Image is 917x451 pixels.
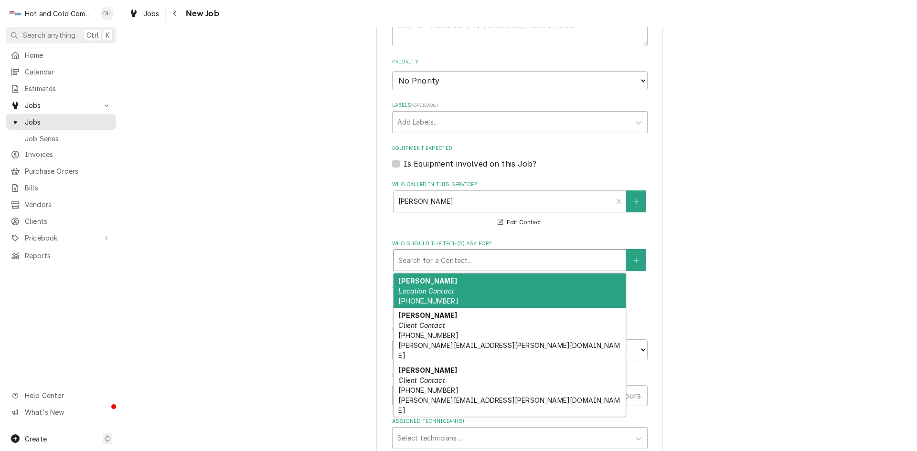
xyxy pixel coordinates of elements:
div: Assigned Technician(s) [392,418,648,449]
label: Who should the tech(s) ask for? [392,240,648,248]
a: Job Series [6,131,116,147]
a: Vendors [6,197,116,212]
label: Assigned Technician(s) [392,418,648,425]
div: Equipment Expected [392,145,648,169]
div: Who called in this service? [392,181,648,228]
span: C [105,434,110,444]
a: Go to Pricebook [6,230,116,246]
span: Job Series [25,134,111,144]
span: Jobs [25,117,111,127]
span: Search anything [23,30,75,40]
label: Estimated Job Duration [392,372,648,379]
em: Client Contact [398,376,445,384]
div: Labels [392,102,648,133]
div: H [9,7,22,20]
span: Vendors [25,199,111,210]
a: Go to What's New [6,404,116,420]
a: Calendar [6,64,116,80]
button: Search anythingCtrlK [6,27,116,43]
span: Purchase Orders [25,166,111,176]
label: Priority [392,58,648,66]
a: Reports [6,248,116,263]
a: Go to Jobs [6,97,116,113]
button: Navigate back [168,6,183,21]
span: Jobs [143,9,160,19]
span: Calendar [25,67,111,77]
label: Attachments [392,283,648,291]
div: Who should the tech(s) ask for? [392,240,648,271]
span: Home [25,50,111,60]
em: Client Contact [398,321,445,329]
a: Go to Help Center [6,388,116,403]
span: What's New [25,407,110,417]
a: Clients [6,213,116,229]
span: Ctrl [86,30,99,40]
strong: [PERSON_NAME] [398,366,457,374]
svg: Create New Contact [633,257,639,264]
span: Invoices [25,149,111,159]
div: Daryl Harris's Avatar [100,7,114,20]
span: Jobs [25,100,97,110]
label: Labels [392,102,648,109]
a: Home [6,47,116,63]
strong: [PERSON_NAME] [398,277,457,285]
svg: Create New Contact [633,198,639,205]
span: Bills [25,183,111,193]
div: Hot and Cold Commercial Kitchens, Inc.'s Avatar [9,7,22,20]
span: Create [25,435,47,443]
span: Estimates [25,84,111,94]
span: Clients [25,216,111,226]
button: Edit Contact [496,217,543,229]
a: Estimates [6,81,116,96]
label: Equipment Expected [392,145,648,152]
button: Create New Contact [626,249,646,271]
input: Date [392,339,516,360]
div: DH [100,7,114,20]
div: Estimated Job Duration [392,372,648,406]
span: [PHONE_NUMBER] [PERSON_NAME][EMAIL_ADDRESS][PERSON_NAME][DOMAIN_NAME] [398,331,619,359]
span: [PHONE_NUMBER] [398,297,458,305]
a: Purchase Orders [6,163,116,179]
a: Jobs [6,114,116,130]
span: Reports [25,251,111,261]
div: Hot and Cold Commercial Kitchens, Inc. [25,9,95,19]
span: [PHONE_NUMBER] [PERSON_NAME][EMAIL_ADDRESS][PERSON_NAME][DOMAIN_NAME] [398,386,619,414]
a: Jobs [125,6,163,21]
span: New Job [183,7,219,20]
a: Bills [6,180,116,196]
div: hours [613,385,648,406]
button: Create New Contact [626,190,646,212]
div: Priority [392,58,648,90]
label: Who called in this service? [392,181,648,189]
strong: [PERSON_NAME] [398,311,457,319]
div: Estimated Arrival Time [392,326,648,360]
a: Invoices [6,147,116,162]
span: Help Center [25,390,110,400]
span: Pricebook [25,233,97,243]
span: ( optional ) [411,103,438,108]
span: K [106,30,110,40]
label: Is Equipment involved on this Job? [404,158,536,169]
label: Estimated Arrival Time [392,326,648,334]
div: Attachments [392,283,648,315]
em: Location Contact [398,287,454,295]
